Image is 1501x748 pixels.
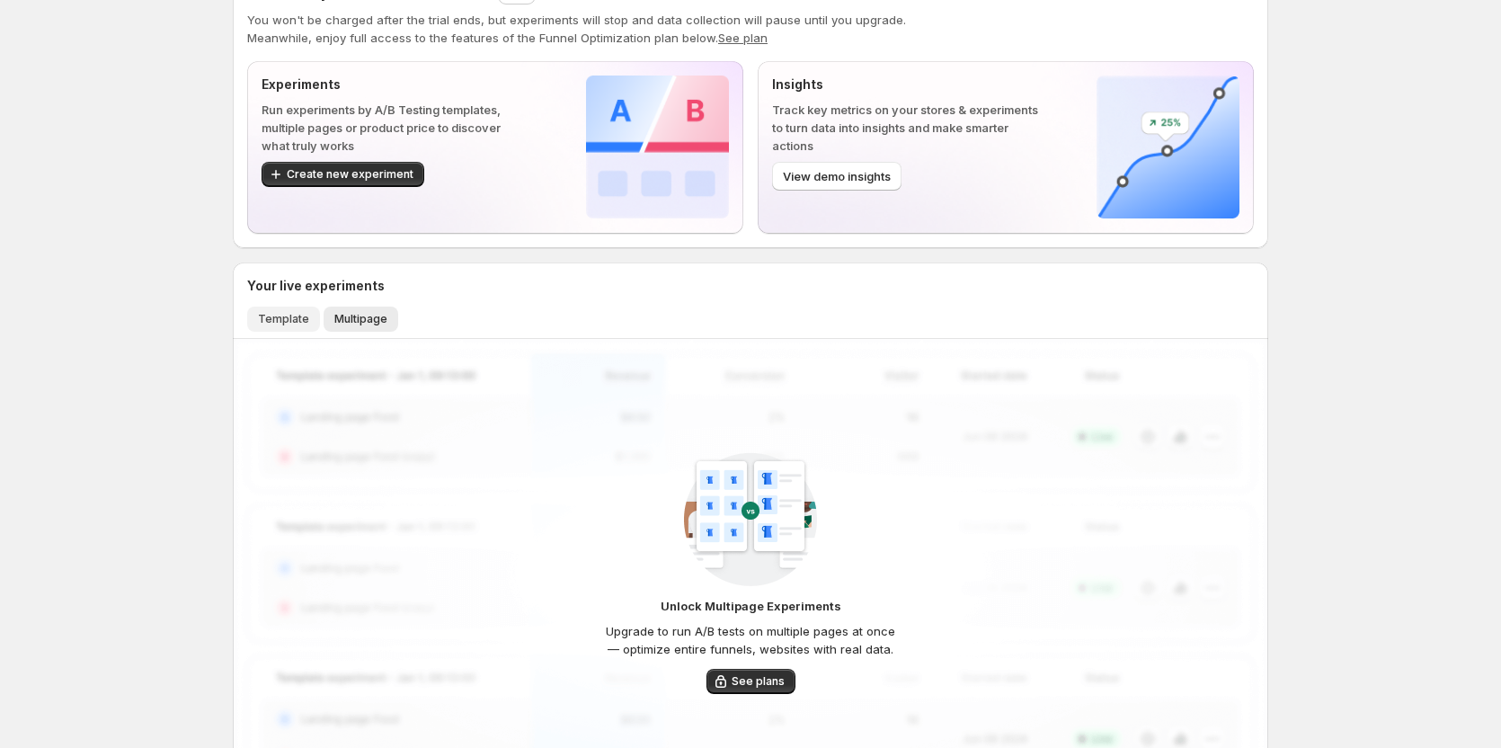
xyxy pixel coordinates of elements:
[262,162,424,187] button: Create new experiment
[586,76,729,218] img: Experiments
[772,76,1039,93] p: Insights
[602,622,899,658] p: Upgrade to run A/B tests on multiple pages at once — optimize entire funnels, websites with real ...
[718,31,768,45] button: See plan
[1097,76,1239,218] img: Insights
[732,674,785,689] span: See plans
[258,312,309,326] span: Template
[684,452,817,586] img: CampaignGroupTemplate
[783,167,891,185] span: View demo insights
[262,101,528,155] p: Run experiments by A/B Testing templates, multiple pages or product price to discover what truly ...
[287,167,413,182] span: Create new experiment
[247,277,385,295] h3: Your live experiments
[262,76,528,93] p: Experiments
[334,312,387,326] span: Multipage
[661,597,841,615] p: Unlock Multipage Experiments
[247,11,1254,29] p: You won't be charged after the trial ends, but experiments will stop and data collection will pau...
[706,669,795,694] button: See plans
[772,101,1039,155] p: Track key metrics on your stores & experiments to turn data into insights and make smarter actions
[247,29,1254,47] p: Meanwhile, enjoy full access to the features of the Funnel Optimization plan below.
[772,162,901,191] button: View demo insights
